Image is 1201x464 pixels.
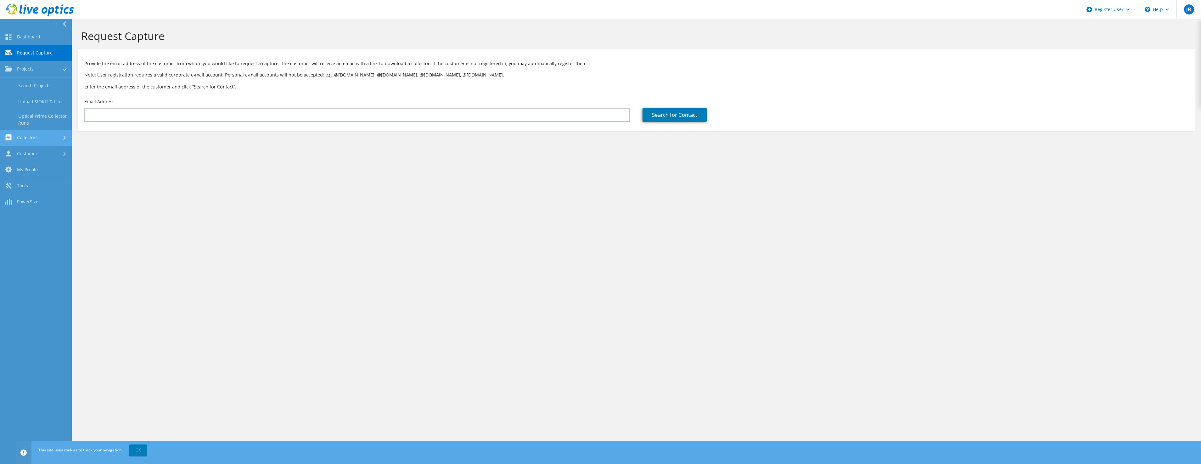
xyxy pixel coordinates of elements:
p: Note: User registration requires a valid corporate e-mail account. Personal e-mail accounts will ... [84,71,1188,78]
a: Search for Contact [643,108,707,122]
span: JB [1184,4,1194,14]
span: This site uses cookies to track your navigation. [38,447,123,453]
h1: Request Capture [81,29,1188,42]
h3: Enter the email address of the customer and click “Search for Contact”. [84,83,1188,90]
label: Email Address [84,99,115,105]
svg: \n [1145,7,1150,12]
p: Provide the email address of the customer from whom you would like to request a capture. The cust... [84,60,1188,67]
a: OK [129,444,147,456]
